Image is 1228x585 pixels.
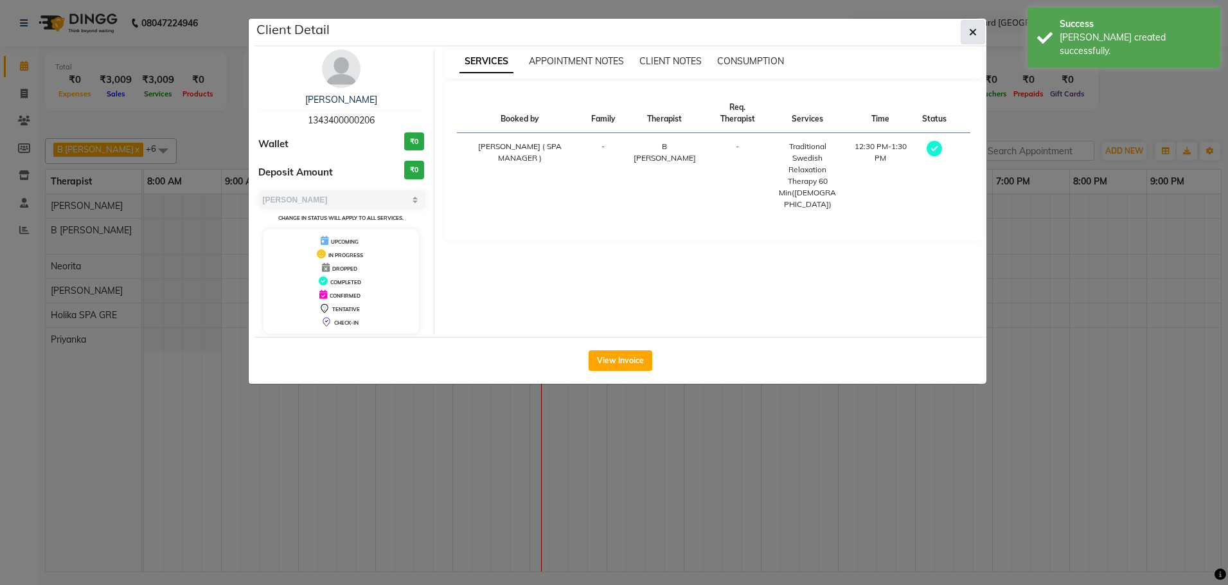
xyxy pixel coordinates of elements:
h3: ₹0 [404,161,424,179]
span: CLIENT NOTES [639,55,702,67]
span: IN PROGRESS [328,252,363,258]
a: [PERSON_NAME] [305,94,377,105]
h3: ₹0 [404,132,424,151]
span: TENTATIVE [332,306,360,312]
span: CHECK-IN [334,319,359,326]
span: COMPLETED [330,279,361,285]
span: 1343400000206 [308,114,375,126]
th: Req. Therapist [706,94,769,133]
span: DROPPED [332,265,357,272]
th: Services [769,94,846,133]
td: [PERSON_NAME] ( SPA MANAGER ) [457,133,583,219]
th: Therapist [623,94,706,133]
button: View Invoice [589,350,652,371]
span: APPOINTMENT NOTES [529,55,624,67]
td: 12:30 PM-1:30 PM [846,133,915,219]
th: Status [914,94,954,133]
div: Traditional Swedish Relaxation Therapy 60 Min([DEMOGRAPHIC_DATA]) [777,141,839,210]
th: Booked by [457,94,583,133]
span: Deposit Amount [258,165,333,180]
th: Time [846,94,915,133]
div: Bill created successfully. [1060,31,1211,58]
h5: Client Detail [256,20,330,39]
span: CONSUMPTION [717,55,784,67]
img: avatar [322,50,360,88]
th: Family [583,94,623,133]
span: Wallet [258,137,289,152]
span: SERVICES [459,50,513,73]
span: CONFIRMED [330,292,360,299]
td: - [706,133,769,219]
span: UPCOMING [331,239,359,245]
div: Success [1060,17,1211,31]
small: Change in status will apply to all services. [278,215,404,221]
td: - [583,133,623,219]
span: B [PERSON_NAME] [634,141,696,163]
